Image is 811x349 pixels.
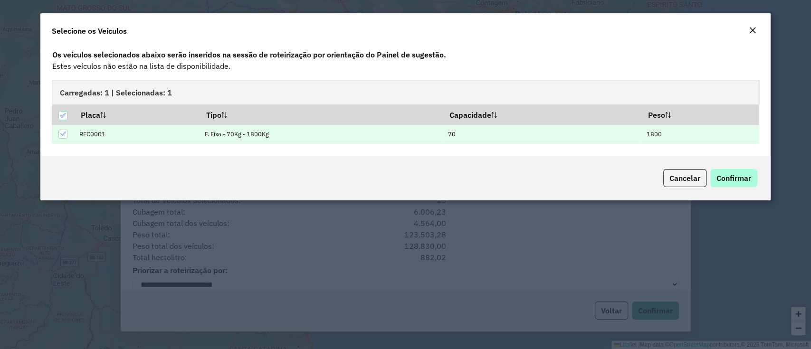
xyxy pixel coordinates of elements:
td: F. Fixa - 70Kg - 1800Kg [200,125,443,144]
em: Fechar [749,27,756,34]
div: Estes veículos não estão na lista de disponibilidade. [52,48,759,72]
div: Carregadas: 1 | Selecionadas: 1 [52,80,759,104]
button: Close [746,25,759,37]
button: Cancelar [663,169,706,187]
strong: Os veículos selecionados abaixo serão inseridos na sessão de roteirização por orientação do Paine... [52,50,446,59]
th: Placa [75,104,200,124]
th: Capacidade [443,104,641,124]
th: Tipo [200,104,443,124]
td: 70 [443,125,641,144]
h4: Selecione os Veículos [52,25,127,37]
button: Confirmar [710,169,757,187]
td: 1800 [641,125,759,144]
th: Peso [641,104,759,124]
span: Cancelar [669,173,700,183]
td: REC0001 [75,125,200,144]
span: Confirmar [716,173,751,183]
